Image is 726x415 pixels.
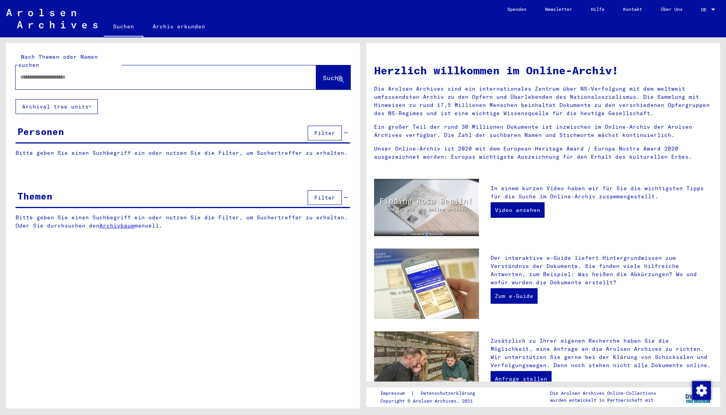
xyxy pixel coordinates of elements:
[550,397,656,404] p: wurden entwickelt in Partnerschaft mit
[491,254,712,287] p: Der interaktive e-Guide liefert Hintergrundwissen zum Verständnis der Dokumente. Sie finden viele...
[414,389,484,397] a: Datenschutzerklärung
[380,389,411,397] a: Impressum
[374,123,713,139] p: Ein großer Teil der rund 30 Millionen Dokumente ist inzwischen im Online-Archiv der Arolsen Archi...
[374,331,479,402] img: inquiries.jpg
[692,381,710,399] div: Zustimmung ändern
[374,249,479,319] img: eguide.jpg
[491,371,552,387] a: Anfrage stellen
[17,189,52,203] div: Themen
[16,214,350,230] p: Bitte geben Sie einen Suchbegriff ein oder nutzen Sie die Filter, um Suchertreffer zu erhalten. O...
[374,179,479,236] img: video.jpg
[701,7,710,12] span: DE
[314,130,335,137] span: Filter
[16,99,98,114] button: Archival tree units
[491,202,545,218] a: Video ansehen
[316,65,350,89] button: Suche
[308,126,342,140] button: Filter
[491,288,538,304] a: Zum e-Guide
[104,17,143,37] a: Suchen
[314,194,335,201] span: Filter
[380,397,484,404] p: Copyright © Arolsen Archives, 2021
[323,74,342,82] span: Suche
[17,124,64,138] div: Personen
[380,389,484,397] div: |
[491,184,712,201] p: In einem kurzen Video haben wir für Sie die wichtigsten Tipps für die Suche im Online-Archiv zusa...
[143,17,214,36] a: Archiv erkunden
[491,337,712,369] p: Zusätzlich zu Ihrer eigenen Recherche haben Sie die Möglichkeit, eine Anfrage an die Arolsen Arch...
[18,53,98,68] mat-label: Nach Themen oder Namen suchen
[374,62,713,79] h1: Herzlich willkommen im Online-Archiv!
[374,145,713,161] p: Unser Online-Archiv ist 2020 mit dem European Heritage Award / Europa Nostra Award 2020 ausgezeic...
[374,85,713,117] p: Die Arolsen Archives sind ein internationales Zentrum über NS-Verfolgung mit dem weltweit umfasse...
[684,387,713,406] img: yv_logo.png
[308,190,342,205] button: Filter
[6,9,97,28] img: Arolsen_neg.svg
[99,222,134,229] a: Archivbaum
[16,149,350,157] p: Bitte geben Sie einen Suchbegriff ein oder nutzen Sie die Filter, um Suchertreffer zu erhalten.
[550,390,656,397] p: Die Arolsen Archives Online-Collections
[692,381,711,400] img: Zustimmung ändern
